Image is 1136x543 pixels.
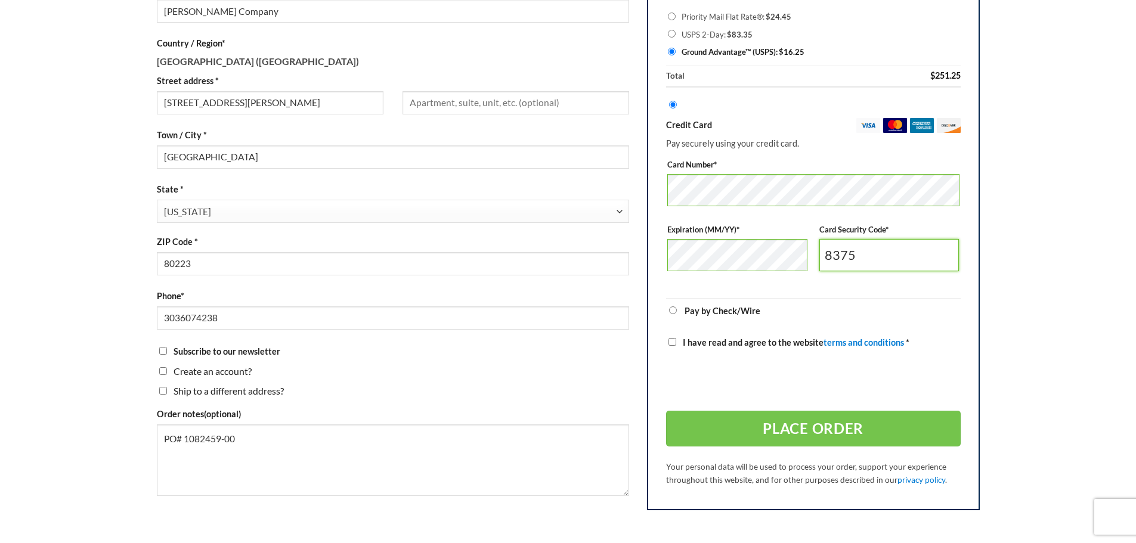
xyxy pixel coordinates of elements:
input: I have read and agree to the websiteterms and conditions * [668,338,676,346]
span: Create an account? [174,365,252,377]
input: Ship to a different address? [159,387,167,395]
span: I have read and agree to the website [683,337,904,347]
iframe: reCAPTCHA [666,358,847,405]
span: Subscribe to our newsletter [174,346,280,356]
span: (optional) [204,409,241,419]
span: $ [930,70,935,80]
strong: [GEOGRAPHIC_DATA] ([GEOGRAPHIC_DATA]) [157,55,359,67]
img: mastercard [883,118,907,133]
span: $ [779,47,784,57]
span: $ [727,29,732,39]
input: House number and street name [157,91,383,114]
label: Country / Region [157,36,630,50]
bdi: 251.25 [930,70,961,80]
input: Create an account? [159,367,167,375]
label: Credit Card [666,118,961,133]
input: Subscribe to our newsletter [159,347,167,355]
label: USPS 2-Day: [682,26,959,44]
input: Apartment, suite, unit, etc. (optional) [403,91,629,114]
bdi: 16.25 [779,47,804,57]
img: visa [856,118,880,133]
a: privacy policy [897,475,945,485]
label: State [157,182,630,196]
fieldset: Payment Info [667,154,959,288]
label: Pay by Check/Wire [685,305,760,315]
img: discover [937,118,961,133]
label: ZIP Code [157,235,630,249]
button: Place order [666,411,961,446]
label: Card Security Code [819,224,959,236]
span: Ship to a different address? [174,385,284,396]
label: Card Number [667,159,959,171]
label: Expiration (MM/YY) [667,224,807,236]
label: Town / City [157,128,630,142]
span: Colorado [164,200,615,224]
span: State [157,200,630,223]
input: CSC [819,238,959,271]
bdi: 83.35 [727,29,753,39]
label: Ground Advantage™ (USPS): [682,44,959,61]
p: Your personal data will be used to process your order, support your experience throughout this we... [666,461,961,487]
a: terms and conditions [824,337,904,347]
img: amex [910,118,934,133]
span: $ [766,12,770,21]
label: Phone [157,289,630,303]
th: Total [666,66,905,88]
label: Street address [157,74,383,88]
label: Priority Mail Flat Rate®: [682,8,959,26]
p: Pay securely using your credit card. [666,136,961,150]
label: Order notes [157,407,630,421]
bdi: 24.45 [766,12,791,21]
